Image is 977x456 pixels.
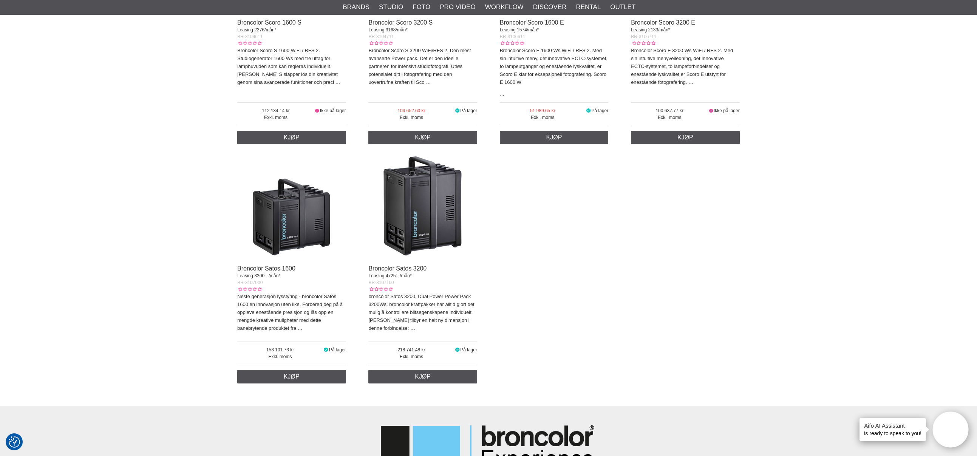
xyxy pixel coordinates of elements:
[9,436,20,448] img: Revisit consent button
[368,152,477,261] img: Broncolor Satos 3200
[368,273,411,278] span: Leasing 4725:- /mån*
[631,107,708,114] span: 100 637.77
[631,34,656,39] span: BR-3106711
[237,131,346,144] a: Kjøp
[592,108,609,113] span: På lager
[576,2,601,12] a: Rental
[410,325,415,331] a: …
[237,265,295,272] a: Broncolor Satos 1600
[237,34,263,39] span: BR-3104611
[426,79,431,85] a: …
[379,2,403,12] a: Studio
[329,347,346,352] span: På lager
[631,40,655,47] div: Kundevurdering: 0
[460,347,477,352] span: På lager
[298,325,303,331] a: …
[237,280,263,285] span: BR-3107000
[237,370,346,383] a: Kjøp
[500,19,564,26] a: Broncolor Scoro 1600 E
[864,422,921,430] h4: Aifo AI Assistant
[237,40,261,47] div: Kundevurdering: 0
[631,47,740,86] p: Broncolor Scoro E 3200 Ws WiFi / RFS 2. Med sin intuitive menyveiledning, det innovative ECTC-sys...
[454,108,460,113] i: På lager
[368,19,433,26] a: Broncolor Scoro 3200 S
[368,114,454,121] span: Exkl. moms
[368,265,427,272] a: Broncolor Satos 3200
[237,273,280,278] span: Leasing 3300:- /mån*
[631,19,695,26] a: Broncolor Scoro 3200 E
[368,34,394,39] span: BR-3104711
[368,353,454,360] span: Exkl. moms
[368,131,477,144] a: Kjøp
[631,114,708,121] span: Exkl. moms
[343,2,369,12] a: Brands
[500,34,525,39] span: BR-3106611
[323,347,329,352] i: På lager
[237,19,301,26] a: Broncolor Scoro 1600 S
[500,91,504,97] a: …
[500,114,586,121] span: Exkl. moms
[460,108,477,113] span: På lager
[314,108,320,113] i: Ikke på lager
[368,107,454,114] span: 104 652.60
[440,2,475,12] a: Pro Video
[368,346,454,353] span: 218 741.48
[368,40,393,47] div: Kundevurdering: 0
[485,2,524,12] a: Workflow
[368,286,393,293] div: Kundevurdering: 0
[688,79,693,85] a: …
[9,435,20,449] button: Samtykkepreferanser
[860,418,926,441] div: is ready to speak to you!
[500,47,609,86] p: Broncolor Scoro E 1600 Ws WiFi / RFS 2. Med sin intuitive meny, det innovative ECTC-systemet, to ...
[368,280,394,285] span: BR-3107100
[500,131,609,144] a: Kjøp
[714,108,740,113] span: Ikke på lager
[631,27,670,32] span: Leasing 2133/mån*
[413,2,430,12] a: Foto
[500,40,524,47] div: Kundevurdering: 0
[368,293,477,332] p: broncolor Satos 3200, Dual Power Power Pack 3200Ws. broncolor kraftpakker har alltid gjort det mu...
[335,79,340,85] a: …
[237,107,314,114] span: 112 134.14
[237,346,323,353] span: 153 101.73
[631,131,740,144] a: Kjøp
[237,27,276,32] span: Leasing 2376/mån*
[500,27,539,32] span: Leasing 1574/mån*
[237,114,314,121] span: Exkl. moms
[500,107,586,114] span: 51 989.65
[237,353,323,360] span: Exkl. moms
[610,2,635,12] a: Outlet
[237,152,346,261] img: Broncolor Satos 1600
[368,47,477,86] p: Broncolor Scoro S 3200 WiFi/RFS 2. Den mest avanserte Power pack. Det er den ideelle partneren fo...
[237,286,261,293] div: Kundevurdering: 0
[708,108,714,113] i: Ikke på lager
[454,347,460,352] i: På lager
[320,108,346,113] span: Ikke på lager
[237,293,346,332] p: Neste generasjon lysstyring - broncolor Satos 1600 en innovasjon uten like. Forbered deg på å opp...
[237,47,346,86] p: Broncolor Scoro S 1600 WiFi / RFS 2. Studiogenerator 1600 Ws med tre uttag för lamphuvuden som ka...
[586,108,592,113] i: På lager
[368,27,407,32] span: Leasing 3168/mån*
[533,2,567,12] a: Discover
[368,370,477,383] a: Kjøp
